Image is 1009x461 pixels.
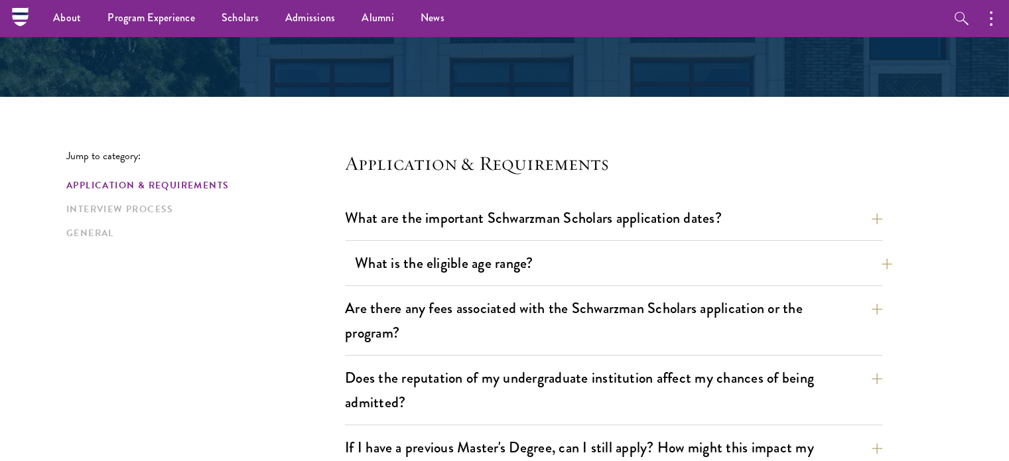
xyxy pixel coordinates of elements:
[66,226,337,240] a: General
[345,293,882,348] button: Are there any fees associated with the Schwarzman Scholars application or the program?
[345,203,882,233] button: What are the important Schwarzman Scholars application dates?
[345,363,882,417] button: Does the reputation of my undergraduate institution affect my chances of being admitted?
[345,150,882,176] h4: Application & Requirements
[66,202,337,216] a: Interview Process
[355,248,892,278] button: What is the eligible age range?
[66,178,337,192] a: Application & Requirements
[66,150,345,162] p: Jump to category:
